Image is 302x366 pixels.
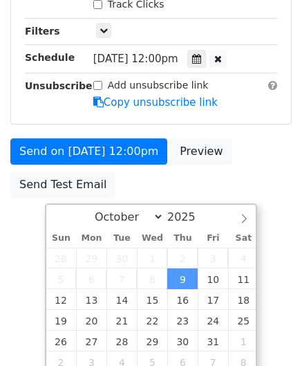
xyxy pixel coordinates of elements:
[137,331,167,351] span: October 29, 2025
[137,289,167,310] span: October 15, 2025
[106,268,137,289] span: October 7, 2025
[228,248,258,268] span: October 4, 2025
[228,268,258,289] span: October 11, 2025
[198,248,228,268] span: October 3, 2025
[198,234,228,243] span: Fri
[93,53,178,65] span: [DATE] 12:00pm
[167,248,198,268] span: October 2, 2025
[167,268,198,289] span: October 9, 2025
[164,210,214,223] input: Year
[228,289,258,310] span: October 18, 2025
[46,268,77,289] span: October 5, 2025
[198,331,228,351] span: October 31, 2025
[76,331,106,351] span: October 27, 2025
[93,96,218,109] a: Copy unsubscribe link
[106,289,137,310] span: October 14, 2025
[25,80,93,91] strong: Unsubscribe
[76,289,106,310] span: October 13, 2025
[106,331,137,351] span: October 28, 2025
[25,26,60,37] strong: Filters
[198,289,228,310] span: October 17, 2025
[46,331,77,351] span: October 26, 2025
[108,78,209,93] label: Add unsubscribe link
[76,234,106,243] span: Mon
[10,172,115,198] a: Send Test Email
[167,331,198,351] span: October 30, 2025
[228,234,258,243] span: Sat
[10,138,167,165] a: Send on [DATE] 12:00pm
[137,310,167,331] span: October 22, 2025
[76,248,106,268] span: September 29, 2025
[137,248,167,268] span: October 1, 2025
[198,268,228,289] span: October 10, 2025
[233,300,302,366] iframe: Chat Widget
[167,310,198,331] span: October 23, 2025
[228,310,258,331] span: October 25, 2025
[106,234,137,243] span: Tue
[106,310,137,331] span: October 21, 2025
[167,234,198,243] span: Thu
[46,248,77,268] span: September 28, 2025
[167,289,198,310] span: October 16, 2025
[46,310,77,331] span: October 19, 2025
[46,234,77,243] span: Sun
[76,268,106,289] span: October 6, 2025
[171,138,232,165] a: Preview
[46,289,77,310] span: October 12, 2025
[76,310,106,331] span: October 20, 2025
[137,234,167,243] span: Wed
[137,268,167,289] span: October 8, 2025
[228,331,258,351] span: November 1, 2025
[198,310,228,331] span: October 24, 2025
[25,52,75,63] strong: Schedule
[106,248,137,268] span: September 30, 2025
